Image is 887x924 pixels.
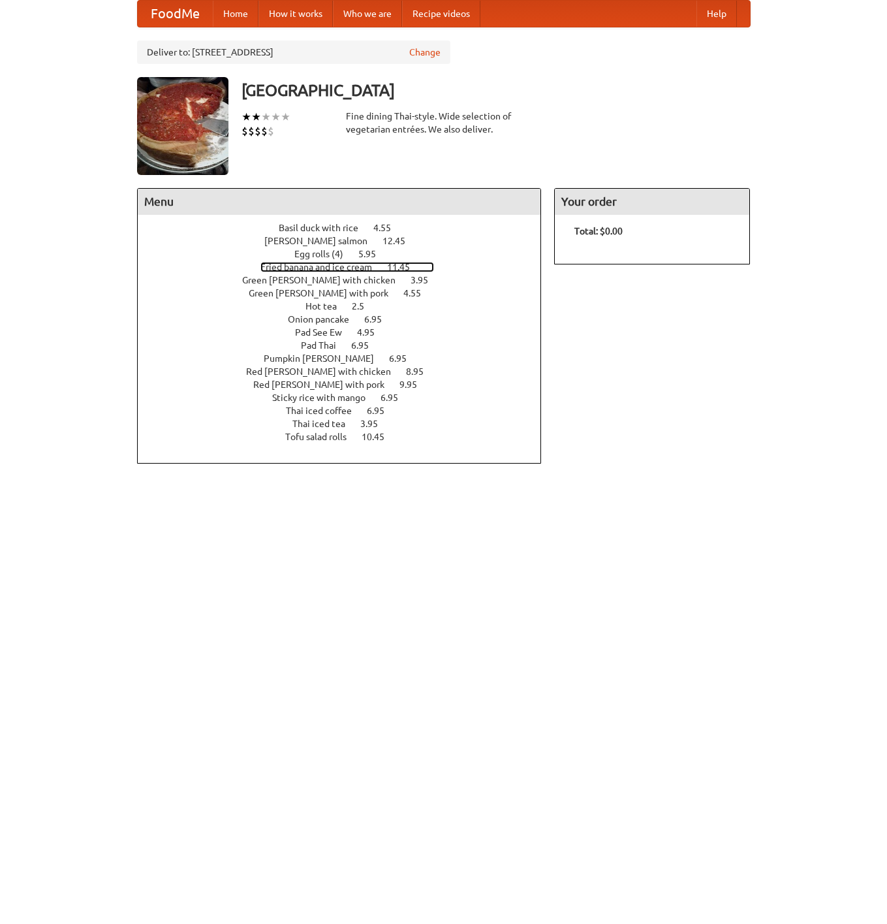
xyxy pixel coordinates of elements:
span: Fried banana and ice cream [260,262,385,272]
li: $ [248,124,255,138]
span: 3.95 [360,419,391,429]
span: Hot tea [305,301,350,311]
a: Who we are [333,1,402,27]
b: Total: $0.00 [574,226,623,236]
span: 3.95 [411,275,441,285]
a: Help [696,1,737,27]
a: Pad Thai 6.95 [301,340,393,351]
span: Thai iced coffee [286,406,365,416]
span: 6.95 [381,392,411,403]
span: Tofu salad rolls [285,432,360,442]
a: Sticky rice with mango 6.95 [272,392,422,403]
li: $ [261,124,268,138]
a: Thai iced coffee 6.95 [286,406,409,416]
li: $ [255,124,261,138]
span: Basil duck with rice [279,223,371,233]
span: Thai iced tea [292,419,358,429]
span: 6.95 [364,314,395,325]
span: Red [PERSON_NAME] with chicken [246,366,404,377]
a: Pumpkin [PERSON_NAME] 6.95 [264,353,431,364]
li: $ [268,124,274,138]
span: 11.45 [387,262,423,272]
span: 6.95 [389,353,420,364]
span: Red [PERSON_NAME] with pork [253,379,397,390]
a: Change [409,46,441,59]
h4: Your order [555,189,749,215]
span: Green [PERSON_NAME] with pork [249,288,401,298]
span: Green [PERSON_NAME] with chicken [242,275,409,285]
li: ★ [241,110,251,124]
span: 4.55 [373,223,404,233]
span: 10.45 [362,432,397,442]
span: Egg rolls (4) [294,249,356,259]
span: 6.95 [367,406,397,416]
span: Onion pancake [288,314,362,325]
span: 12.45 [382,236,418,246]
a: Tofu salad rolls 10.45 [285,432,409,442]
a: Basil duck with rice 4.55 [279,223,415,233]
a: FoodMe [138,1,213,27]
span: Pad Thai [301,340,349,351]
a: Onion pancake 6.95 [288,314,406,325]
li: ★ [261,110,271,124]
a: [PERSON_NAME] salmon 12.45 [264,236,429,246]
a: Thai iced tea 3.95 [292,419,402,429]
a: Fried banana and ice cream 11.45 [260,262,434,272]
span: 6.95 [351,340,382,351]
a: Pad See Ew 4.95 [295,327,399,338]
a: Recipe videos [402,1,480,27]
span: 2.5 [352,301,377,311]
img: angular.jpg [137,77,228,175]
span: 4.55 [403,288,434,298]
span: [PERSON_NAME] salmon [264,236,381,246]
a: How it works [258,1,333,27]
span: 8.95 [406,366,437,377]
li: ★ [251,110,261,124]
div: Deliver to: [STREET_ADDRESS] [137,40,450,64]
a: Egg rolls (4) 5.95 [294,249,400,259]
div: Fine dining Thai-style. Wide selection of vegetarian entrées. We also deliver. [346,110,542,136]
span: Pumpkin [PERSON_NAME] [264,353,387,364]
span: 5.95 [358,249,389,259]
span: 9.95 [399,379,430,390]
span: Pad See Ew [295,327,355,338]
span: 4.95 [357,327,388,338]
li: $ [241,124,248,138]
h4: Menu [138,189,541,215]
a: Home [213,1,258,27]
li: ★ [271,110,281,124]
a: Green [PERSON_NAME] with chicken 3.95 [242,275,452,285]
a: Red [PERSON_NAME] with chicken 8.95 [246,366,448,377]
a: Green [PERSON_NAME] with pork 4.55 [249,288,445,298]
li: ★ [281,110,290,124]
a: Red [PERSON_NAME] with pork 9.95 [253,379,441,390]
span: Sticky rice with mango [272,392,379,403]
a: Hot tea 2.5 [305,301,388,311]
h3: [GEOGRAPHIC_DATA] [241,77,751,103]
